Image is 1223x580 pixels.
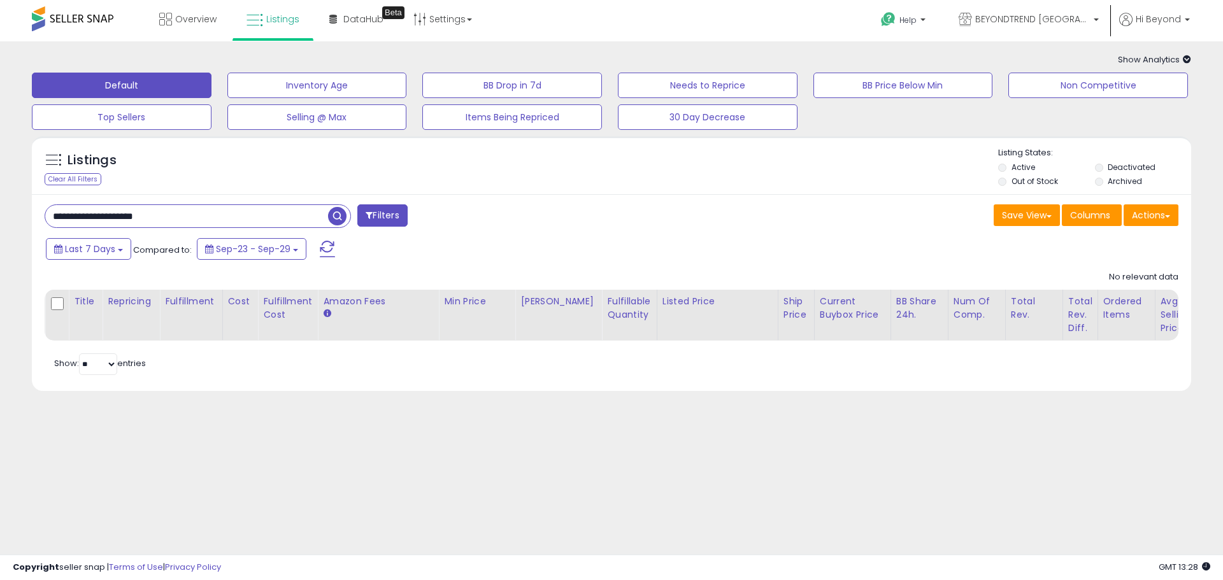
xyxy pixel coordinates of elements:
label: Out of Stock [1012,176,1058,187]
span: Columns [1070,209,1110,222]
h5: Listings [68,152,117,169]
div: Ship Price [783,295,809,322]
span: 2025-10-7 13:28 GMT [1159,561,1210,573]
span: Compared to: [133,244,192,256]
span: Hi Beyond [1136,13,1181,25]
div: Cost [228,295,253,308]
a: Help [871,2,938,41]
span: Listings [266,13,299,25]
label: Deactivated [1108,162,1155,173]
div: Num of Comp. [954,295,1000,322]
button: Columns [1062,204,1122,226]
span: DataHub [343,13,383,25]
button: Selling @ Max [227,104,407,130]
div: Total Rev. Diff. [1068,295,1092,335]
div: Tooltip anchor [382,6,404,19]
span: Show Analytics [1118,53,1191,66]
a: Privacy Policy [165,561,221,573]
button: Sep-23 - Sep-29 [197,238,306,260]
span: Show: entries [54,357,146,369]
span: Last 7 Days [65,243,115,255]
i: Get Help [880,11,896,27]
div: BB Share 24h. [896,295,943,322]
a: Terms of Use [109,561,163,573]
small: Amazon Fees. [323,308,331,320]
div: Fulfillable Quantity [607,295,651,322]
div: Title [74,295,97,308]
div: [PERSON_NAME] [520,295,596,308]
button: Last 7 Days [46,238,131,260]
button: Top Sellers [32,104,211,130]
div: Fulfillment [165,295,217,308]
div: seller snap | | [13,562,221,574]
span: Sep-23 - Sep-29 [216,243,290,255]
div: Amazon Fees [323,295,433,308]
div: No relevant data [1109,271,1178,283]
button: Default [32,73,211,98]
button: Non Competitive [1008,73,1188,98]
button: 30 Day Decrease [618,104,797,130]
button: Items Being Repriced [422,104,602,130]
a: Hi Beyond [1119,13,1190,41]
div: Repricing [108,295,154,308]
button: BB Price Below Min [813,73,993,98]
div: Avg Selling Price [1161,295,1207,335]
button: Inventory Age [227,73,407,98]
button: Filters [357,204,407,227]
div: Clear All Filters [45,173,101,185]
button: Needs to Reprice [618,73,797,98]
span: Overview [175,13,217,25]
div: Fulfillment Cost [263,295,312,322]
div: Ordered Items [1103,295,1150,322]
button: Actions [1124,204,1178,226]
button: BB Drop in 7d [422,73,602,98]
label: Active [1012,162,1035,173]
span: Help [899,15,917,25]
div: Total Rev. [1011,295,1057,322]
div: Min Price [444,295,510,308]
button: Save View [994,204,1060,226]
label: Archived [1108,176,1142,187]
p: Listing States: [998,147,1191,159]
div: Current Buybox Price [820,295,885,322]
strong: Copyright [13,561,59,573]
span: BEYONDTREND [GEOGRAPHIC_DATA] [975,13,1090,25]
div: Listed Price [662,295,773,308]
